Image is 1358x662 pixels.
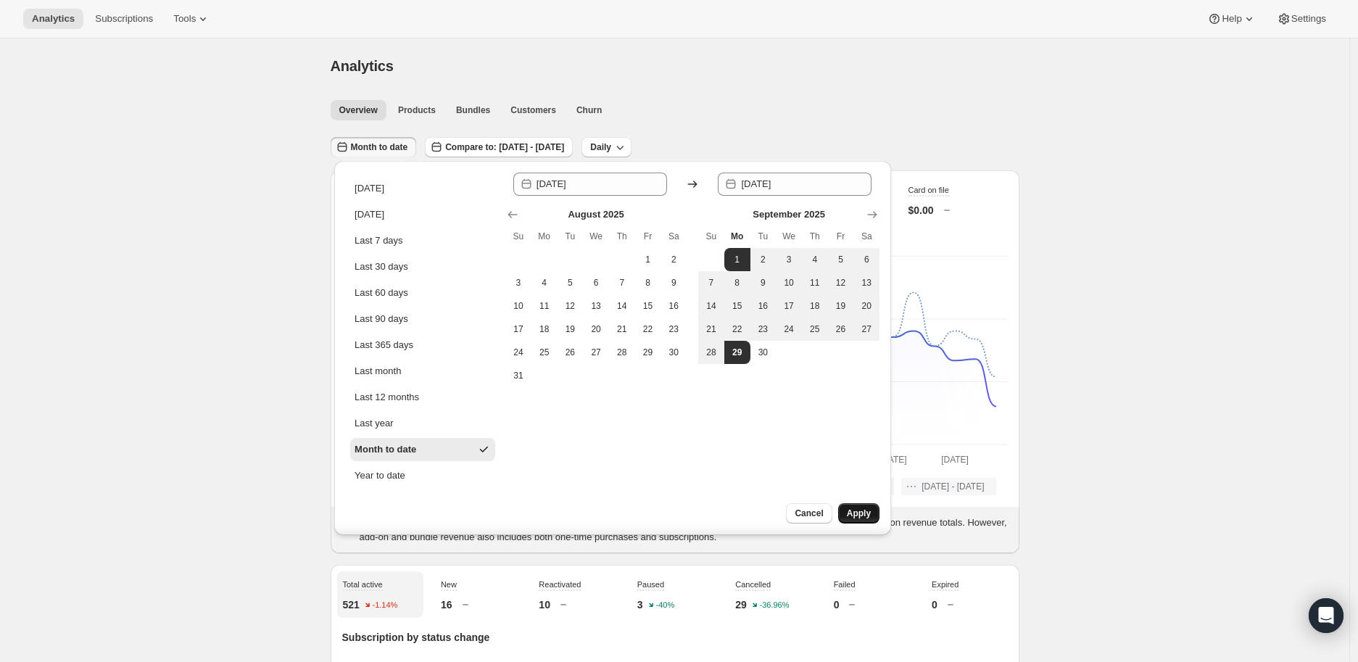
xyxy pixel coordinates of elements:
button: Show next month, October 2025 [862,204,882,225]
button: Sunday September 7 2025 [698,271,724,294]
span: 26 [563,347,578,358]
button: Friday August 1 2025 [635,248,661,271]
span: 18 [808,300,822,312]
span: 17 [782,300,796,312]
button: Wednesday September 24 2025 [776,318,802,341]
button: Sunday August 17 2025 [505,318,531,341]
div: Month to date [355,442,416,457]
button: Start of range Monday September 1 2025 [724,248,750,271]
p: Subscription by status change [342,630,1008,645]
p: $0.00 [908,203,934,218]
span: Mo [537,231,552,242]
div: Last year [355,416,393,431]
button: Tuesday August 12 2025 [558,294,584,318]
th: Sunday [505,225,531,248]
span: 30 [666,347,681,358]
span: 25 [808,323,822,335]
span: Su [704,231,719,242]
button: Tuesday September 2 2025 [750,248,777,271]
span: Th [615,231,629,242]
div: Last 12 months [355,390,419,405]
button: Saturday August 16 2025 [661,294,687,318]
span: 20 [589,323,603,335]
button: Tuesday August 19 2025 [558,318,584,341]
span: 18 [537,323,552,335]
span: 29 [730,347,745,358]
button: Tuesday September 23 2025 [750,318,777,341]
span: Total active [343,580,383,589]
span: Card on file [908,186,949,194]
span: 25 [537,347,552,358]
span: Apply [847,508,871,519]
span: 9 [756,277,771,289]
span: Daily [590,141,611,153]
p: 3 [637,597,643,612]
button: Tuesday August 5 2025 [558,271,584,294]
span: Analytics [32,13,75,25]
span: Sa [666,231,681,242]
span: 24 [782,323,796,335]
span: 21 [704,323,719,335]
button: Saturday September 6 2025 [853,248,879,271]
button: Friday September 12 2025 [828,271,854,294]
div: Last 90 days [355,312,408,326]
span: Mo [730,231,745,242]
span: 12 [563,300,578,312]
button: Daily [581,137,632,157]
div: [DATE] [355,207,384,222]
span: Bundles [456,104,490,116]
span: We [589,231,603,242]
button: Last 12 months [350,386,495,409]
button: Wednesday September 10 2025 [776,271,802,294]
button: Year to date [350,464,495,487]
button: [DATE] - [DATE] [901,478,995,495]
button: Saturday September 20 2025 [853,294,879,318]
span: Compare to: [DATE] - [DATE] [445,141,564,153]
text: -36.96% [759,601,789,610]
button: Thursday September 4 2025 [802,248,828,271]
span: Paused [637,580,664,589]
span: 5 [834,254,848,265]
button: Last 90 days [350,307,495,331]
button: Wednesday August 6 2025 [583,271,609,294]
p: 0 [932,597,937,612]
span: 2 [666,254,681,265]
th: Wednesday [776,225,802,248]
span: Fr [834,231,848,242]
p: 29 [735,597,747,612]
th: Tuesday [750,225,777,248]
button: Sunday August 31 2025 [505,364,531,387]
th: Monday [531,225,558,248]
button: Saturday September 13 2025 [853,271,879,294]
div: Last 60 days [355,286,408,300]
button: Sunday August 3 2025 [505,271,531,294]
button: Saturday August 2 2025 [661,248,687,271]
button: Friday August 8 2025 [635,271,661,294]
span: 12 [834,277,848,289]
button: Analytics [23,9,83,29]
th: Friday [828,225,854,248]
text: -1.14% [372,601,397,610]
div: Last month [355,364,401,378]
button: Monday September 8 2025 [724,271,750,294]
button: End of range Today Monday September 29 2025 [724,341,750,364]
div: Last 365 days [355,338,413,352]
button: Monday September 15 2025 [724,294,750,318]
span: 11 [808,277,822,289]
button: Saturday August 30 2025 [661,341,687,364]
button: Wednesday August 13 2025 [583,294,609,318]
button: Tuesday August 26 2025 [558,341,584,364]
button: Thursday September 11 2025 [802,271,828,294]
span: Cancelled [735,580,771,589]
span: Reactivated [539,580,581,589]
button: Monday August 11 2025 [531,294,558,318]
button: Friday September 5 2025 [828,248,854,271]
button: Sunday August 24 2025 [505,341,531,364]
button: Settings [1268,9,1335,29]
span: Fr [641,231,655,242]
span: We [782,231,796,242]
span: 31 [511,370,526,381]
span: Analytics [331,58,394,74]
span: 29 [641,347,655,358]
button: Help [1198,9,1264,29]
